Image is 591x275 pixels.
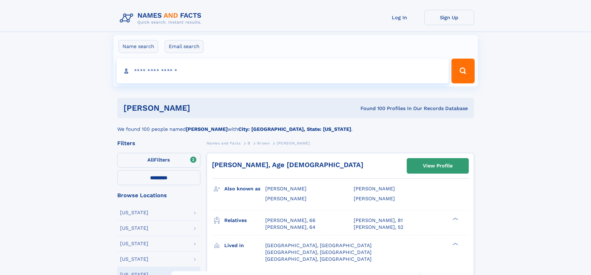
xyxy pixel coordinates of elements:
[265,186,307,192] span: [PERSON_NAME]
[265,224,316,231] a: [PERSON_NAME], 64
[265,249,372,255] span: [GEOGRAPHIC_DATA], [GEOGRAPHIC_DATA]
[265,196,307,202] span: [PERSON_NAME]
[186,126,228,132] b: [PERSON_NAME]
[120,241,148,246] div: [US_STATE]
[224,240,265,251] h3: Lived in
[407,158,468,173] a: View Profile
[354,196,395,202] span: [PERSON_NAME]
[147,157,154,163] span: All
[275,105,468,112] div: Found 100 Profiles In Our Records Database
[238,126,351,132] b: City: [GEOGRAPHIC_DATA], State: [US_STATE]
[451,59,474,83] button: Search Button
[354,224,403,231] a: [PERSON_NAME], 52
[375,10,424,25] a: Log In
[354,186,395,192] span: [PERSON_NAME]
[224,215,265,226] h3: Relatives
[117,118,474,133] div: We found 100 people named with .
[265,217,316,224] a: [PERSON_NAME], 66
[117,153,200,168] label: Filters
[354,217,403,224] a: [PERSON_NAME], 81
[224,184,265,194] h3: Also known as
[451,242,459,246] div: ❯
[117,140,200,146] div: Filters
[123,104,275,112] h1: [PERSON_NAME]
[119,40,158,53] label: Name search
[248,141,250,145] span: B
[117,59,449,83] input: search input
[212,161,363,169] a: [PERSON_NAME], Age [DEMOGRAPHIC_DATA]
[265,256,372,262] span: [GEOGRAPHIC_DATA], [GEOGRAPHIC_DATA]
[117,10,207,27] img: Logo Names and Facts
[207,139,241,147] a: Names and Facts
[265,242,372,248] span: [GEOGRAPHIC_DATA], [GEOGRAPHIC_DATA]
[423,159,453,173] div: View Profile
[120,210,148,215] div: [US_STATE]
[277,141,310,145] span: [PERSON_NAME]
[451,217,459,221] div: ❯
[120,226,148,231] div: [US_STATE]
[248,139,250,147] a: B
[424,10,474,25] a: Sign Up
[165,40,204,53] label: Email search
[120,257,148,262] div: [US_STATE]
[257,139,270,147] a: Brown
[117,193,200,198] div: Browse Locations
[257,141,270,145] span: Brown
